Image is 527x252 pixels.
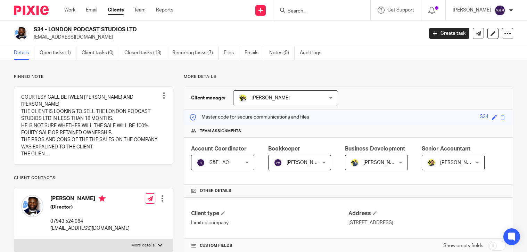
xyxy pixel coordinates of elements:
a: Closed tasks (13) [124,46,167,60]
span: Account Coordinator [191,146,247,152]
a: Create task [429,28,469,39]
h4: Address [348,210,506,217]
i: Primary [99,195,106,202]
span: [PERSON_NAME] [252,96,290,100]
span: Bookkeeper [268,146,300,152]
a: Work [64,7,75,14]
p: Master code for secure communications and files [189,114,309,121]
h4: [PERSON_NAME] [50,195,130,204]
h2: S34 - LONDON PODCAST STUDIOS LTD [34,26,341,33]
p: [EMAIL_ADDRESS][DOMAIN_NAME] [34,34,419,41]
img: Dennis-Starbridge.jpg [351,158,359,167]
img: Kiosa%20Sukami%20Getty%20Images.png [14,26,28,41]
a: Reports [156,7,173,14]
h3: Client manager [191,95,226,101]
p: Client contacts [14,175,173,181]
div: S34 [480,113,488,121]
img: svg%3E [494,5,505,16]
p: [PERSON_NAME] [453,7,491,14]
span: Team assignments [200,128,241,134]
a: Recurring tasks (7) [172,46,219,60]
img: Carine-Starbridge.jpg [239,94,247,102]
a: Clients [108,7,124,14]
a: Emails [245,46,264,60]
p: More details [184,74,513,80]
span: S&E - AC [209,160,229,165]
p: More details [131,243,155,248]
a: Team [134,7,146,14]
h4: CUSTOM FIELDS [191,243,348,249]
h4: Client type [191,210,348,217]
p: 07943 524 964 [50,218,130,225]
label: Show empty fields [443,242,483,249]
span: [PERSON_NAME] [287,160,325,165]
a: Client tasks (0) [82,46,119,60]
p: [EMAIL_ADDRESS][DOMAIN_NAME] [50,225,130,232]
a: Notes (5) [269,46,295,60]
p: Limited company [191,219,348,226]
span: Other details [200,188,231,194]
a: Open tasks (1) [40,46,76,60]
span: Business Development [345,146,405,152]
span: Get Support [387,8,414,13]
input: Search [287,8,349,15]
a: Audit logs [300,46,327,60]
img: Pixie [14,6,49,15]
span: [PERSON_NAME] [440,160,478,165]
a: Email [86,7,97,14]
span: Senior Accountant [422,146,470,152]
p: [STREET_ADDRESS] [348,219,506,226]
h5: (Director) [50,204,130,211]
img: svg%3E [197,158,205,167]
img: Kiosa%20Sukami%20Getty%20Images.png [21,195,43,217]
a: Details [14,46,34,60]
img: Netra-New-Starbridge-Yellow.jpg [427,158,436,167]
p: Pinned note [14,74,173,80]
img: svg%3E [274,158,282,167]
span: [PERSON_NAME] [363,160,402,165]
a: Files [224,46,239,60]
